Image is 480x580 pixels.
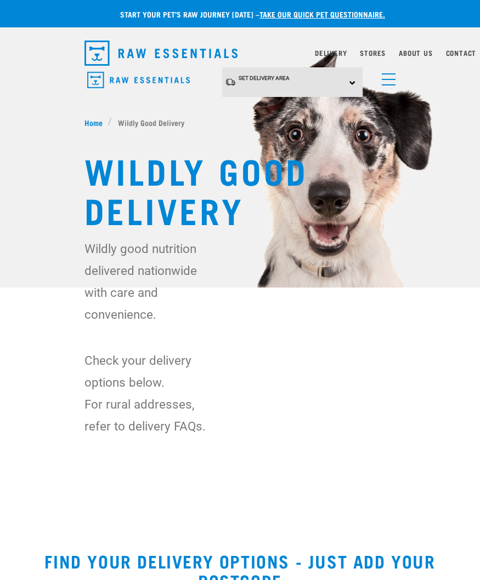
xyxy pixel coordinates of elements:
[399,51,432,55] a: About Us
[84,238,209,325] p: Wildly good nutrition delivered nationwide with care and convenience.
[84,41,238,66] img: Raw Essentials Logo
[239,75,290,81] span: Set Delivery Area
[84,117,396,128] nav: breadcrumbs
[76,36,405,70] nav: dropdown navigation
[225,78,236,87] img: van-moving.png
[84,117,109,128] a: Home
[84,150,396,229] h1: Wildly Good Delivery
[446,51,477,55] a: Contact
[259,12,385,16] a: take our quick pet questionnaire.
[376,67,396,87] a: menu
[360,51,386,55] a: Stores
[84,349,209,437] p: Check your delivery options below. For rural addresses, refer to delivery FAQs.
[87,72,190,89] img: Raw Essentials Logo
[84,117,103,128] span: Home
[315,51,347,55] a: Delivery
